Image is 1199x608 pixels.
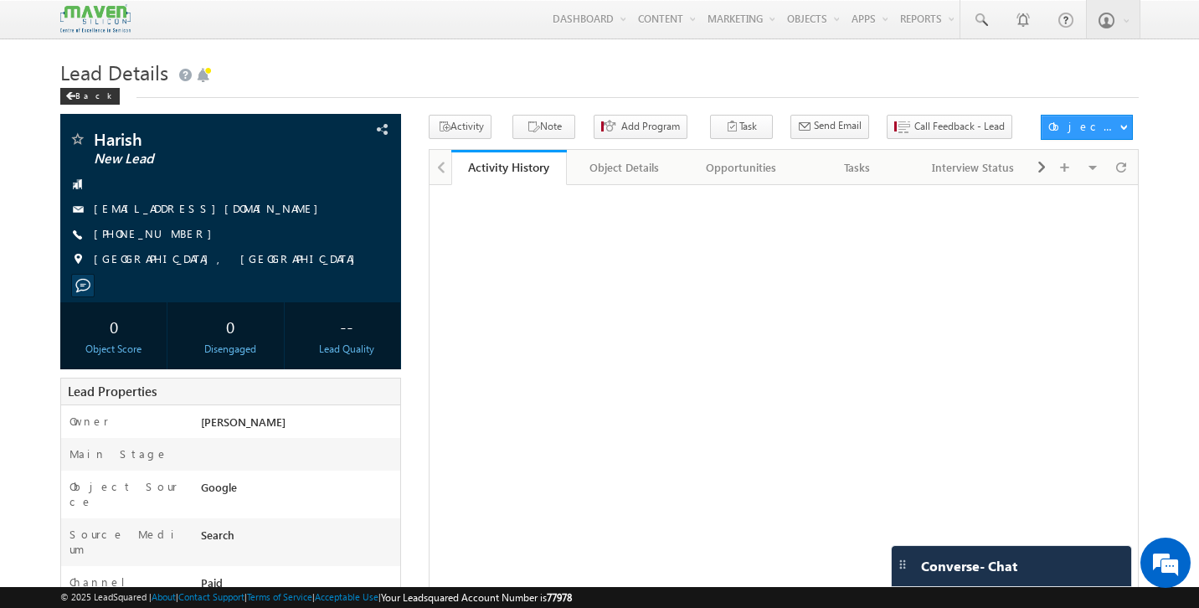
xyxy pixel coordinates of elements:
[580,157,668,178] div: Object Details
[69,575,138,590] label: Channel
[813,157,901,178] div: Tasks
[464,159,555,175] div: Activity History
[914,119,1005,134] span: Call Feedback - Lead
[547,591,572,604] span: 77978
[197,575,400,598] div: Paid
[60,87,128,101] a: Back
[181,342,280,357] div: Disengaged
[201,415,286,429] span: [PERSON_NAME]
[697,157,785,178] div: Opportunities
[683,150,800,185] a: Opportunities
[64,311,163,342] div: 0
[1041,115,1133,140] button: Object Actions
[814,118,862,133] span: Send Email
[69,527,184,557] label: Source Medium
[800,150,916,185] a: Tasks
[315,591,378,602] a: Acceptable Use
[451,150,568,185] a: Activity History
[921,559,1017,574] span: Converse - Chat
[152,591,176,602] a: About
[178,591,244,602] a: Contact Support
[512,115,575,139] button: Note
[60,88,120,105] div: Back
[790,115,869,139] button: Send Email
[429,115,491,139] button: Activity
[567,150,683,185] a: Object Details
[60,590,572,605] span: © 2025 LeadSquared | | | | |
[197,527,400,550] div: Search
[69,414,109,429] label: Owner
[69,446,168,461] label: Main Stage
[94,201,327,215] a: [EMAIL_ADDRESS][DOMAIN_NAME]
[68,383,157,399] span: Lead Properties
[1048,119,1119,134] div: Object Actions
[381,591,572,604] span: Your Leadsquared Account Number is
[94,226,220,243] span: [PHONE_NUMBER]
[594,115,687,139] button: Add Program
[887,115,1012,139] button: Call Feedback - Lead
[916,150,1032,185] a: Interview Status
[64,342,163,357] div: Object Score
[297,342,396,357] div: Lead Quality
[60,4,131,33] img: Custom Logo
[69,479,184,509] label: Object Source
[94,151,305,167] span: New Lead
[247,591,312,602] a: Terms of Service
[181,311,280,342] div: 0
[929,157,1017,178] div: Interview Status
[94,251,363,268] span: [GEOGRAPHIC_DATA], [GEOGRAPHIC_DATA]
[621,119,680,134] span: Add Program
[197,479,400,502] div: Google
[710,115,773,139] button: Task
[896,558,909,571] img: carter-drag
[94,131,305,147] span: Harish
[297,311,396,342] div: --
[60,59,168,85] span: Lead Details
